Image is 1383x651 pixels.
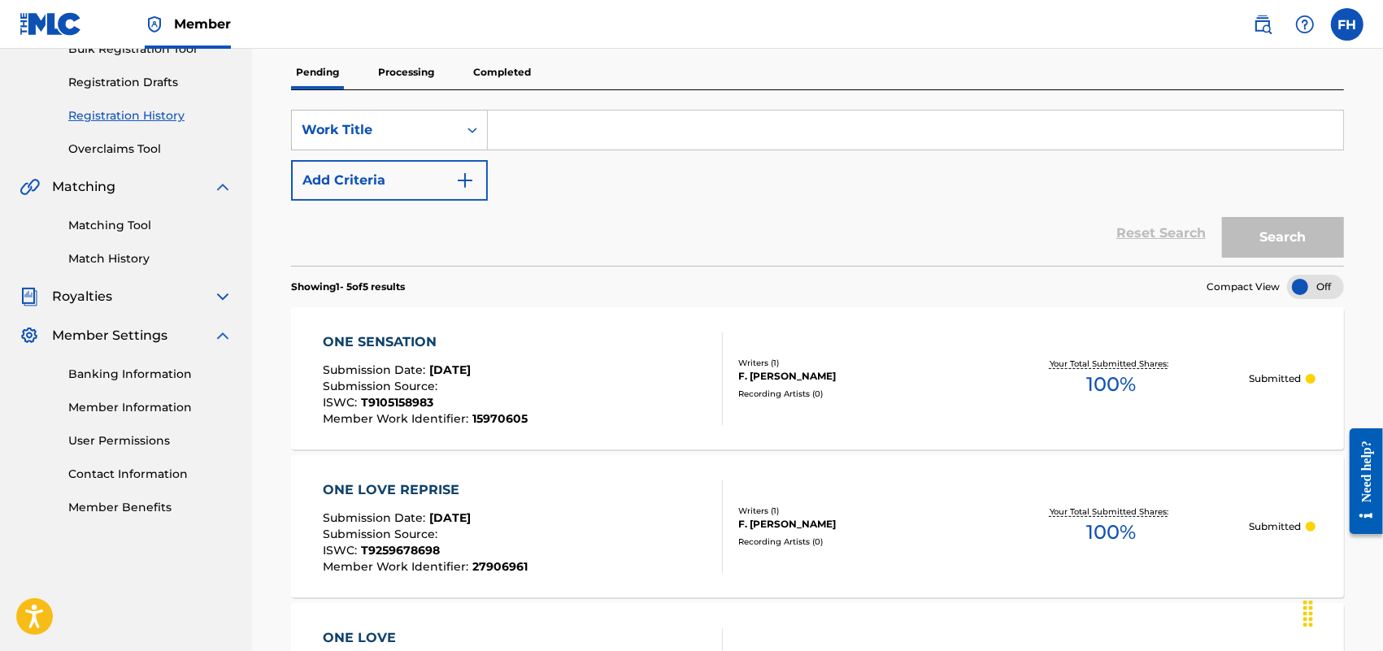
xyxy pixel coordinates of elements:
img: search [1253,15,1272,34]
img: MLC Logo [20,12,82,36]
a: Public Search [1246,8,1279,41]
span: Submission Date : [323,510,429,525]
span: ISWC : [323,395,361,410]
div: Drag [1295,589,1321,638]
iframe: Chat Widget [1302,573,1383,651]
a: Banking Information [68,366,233,383]
p: Submitted [1249,371,1301,386]
p: Completed [468,55,536,89]
div: Writers ( 1 ) [738,357,973,369]
p: Your Total Submitted Shares: [1050,358,1172,370]
a: Bulk Registration Tool [68,41,233,58]
a: Contact Information [68,466,233,483]
span: ISWC : [323,543,361,558]
span: Royalties [52,287,112,306]
div: F. [PERSON_NAME] [738,369,973,384]
img: Member Settings [20,326,39,345]
a: ONE LOVE REPRISESubmission Date:[DATE]Submission Source:ISWC:T9259678698Member Work Identifier:27... [291,455,1344,597]
p: Your Total Submitted Shares: [1050,506,1172,518]
img: expand [213,287,233,306]
div: ONE LOVE REPRISE [323,480,528,500]
div: ONE SENSATION [323,332,528,352]
a: User Permissions [68,432,233,449]
p: Submitted [1249,519,1301,534]
img: Top Rightsholder [145,15,164,34]
a: Registration Drafts [68,74,233,91]
span: [DATE] [429,510,471,525]
a: Registration History [68,107,233,124]
div: Help [1289,8,1321,41]
span: Member [174,15,231,33]
span: 100 % [1086,518,1136,547]
a: Member Benefits [68,499,233,516]
div: F. [PERSON_NAME] [738,517,973,532]
form: Search Form [291,110,1344,266]
div: Recording Artists ( 0 ) [738,536,973,548]
div: Work Title [302,120,448,140]
a: Match History [68,250,233,267]
iframe: Resource Center [1337,415,1383,546]
span: 27906961 [472,559,528,574]
a: Matching Tool [68,217,233,234]
span: Member Settings [52,326,167,345]
span: Submission Source : [323,527,441,541]
p: Showing 1 - 5 of 5 results [291,280,405,294]
div: ONE LOVE [323,628,526,648]
div: Recording Artists ( 0 ) [738,388,973,400]
img: help [1295,15,1315,34]
div: Writers ( 1 ) [738,505,973,517]
p: Processing [373,55,439,89]
span: Member Work Identifier : [323,411,472,426]
img: 9d2ae6d4665cec9f34b9.svg [455,171,475,190]
p: Pending [291,55,344,89]
span: T9105158983 [361,395,433,410]
span: Matching [52,177,115,197]
img: expand [213,326,233,345]
button: Add Criteria [291,160,488,201]
span: [DATE] [429,362,471,377]
span: 15970605 [472,411,528,426]
span: Compact View [1207,280,1280,294]
a: ONE SENSATIONSubmission Date:[DATE]Submission Source:ISWC:T9105158983Member Work Identifier:15970... [291,307,1344,449]
a: Overclaims Tool [68,141,233,158]
img: Matching [20,177,40,197]
div: User Menu [1331,8,1363,41]
a: Member Information [68,399,233,416]
span: Submission Source : [323,379,441,393]
span: T9259678698 [361,543,440,558]
span: Member Work Identifier : [323,559,472,574]
span: 100 % [1086,370,1136,399]
img: Royalties [20,287,39,306]
img: expand [213,177,233,197]
span: Submission Date : [323,362,429,377]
